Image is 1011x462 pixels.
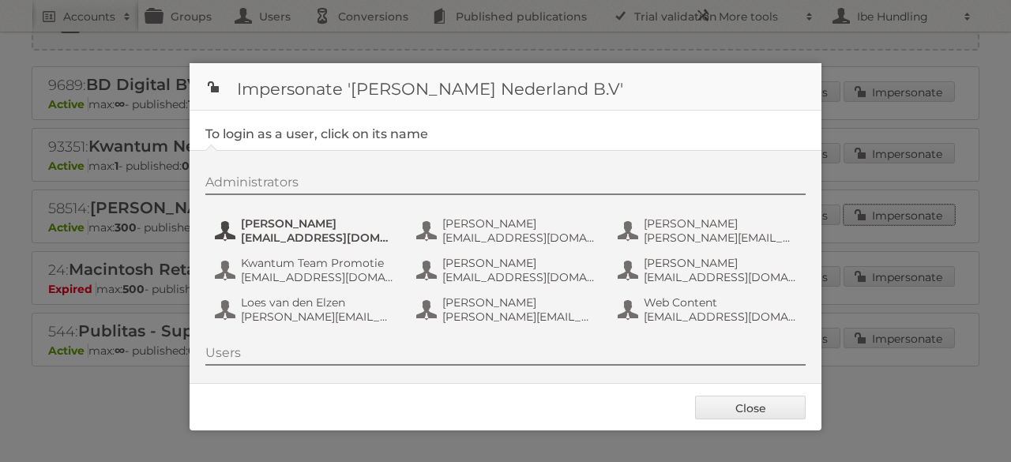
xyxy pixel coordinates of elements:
span: [PERSON_NAME] [442,216,596,231]
button: Loes van den Elzen [PERSON_NAME][EMAIL_ADDRESS][DOMAIN_NAME] [213,294,399,325]
button: Web Content [EMAIL_ADDRESS][DOMAIN_NAME] [616,294,802,325]
button: [PERSON_NAME] [EMAIL_ADDRESS][DOMAIN_NAME] [213,215,399,246]
button: [PERSON_NAME] [PERSON_NAME][EMAIL_ADDRESS][DOMAIN_NAME] [415,294,600,325]
span: Web Content [644,295,797,310]
h1: Impersonate '[PERSON_NAME] Nederland B.V' [190,63,821,111]
button: [PERSON_NAME] [EMAIL_ADDRESS][DOMAIN_NAME] [415,215,600,246]
button: [PERSON_NAME] [EMAIL_ADDRESS][DOMAIN_NAME] [616,254,802,286]
span: [EMAIL_ADDRESS][DOMAIN_NAME] [442,270,596,284]
span: Loes van den Elzen [241,295,394,310]
div: Administrators [205,175,806,195]
span: [PERSON_NAME][EMAIL_ADDRESS][DOMAIN_NAME] [241,310,394,324]
span: Kwantum Team Promotie [241,256,394,270]
button: Kwantum Team Promotie [EMAIL_ADDRESS][DOMAIN_NAME] [213,254,399,286]
span: [EMAIL_ADDRESS][DOMAIN_NAME] [442,231,596,245]
span: [EMAIL_ADDRESS][DOMAIN_NAME] [241,270,394,284]
span: [PERSON_NAME] [241,216,394,231]
span: [PERSON_NAME] [644,256,797,270]
span: [PERSON_NAME] [644,216,797,231]
span: [PERSON_NAME][EMAIL_ADDRESS][DOMAIN_NAME] [644,231,797,245]
span: [EMAIL_ADDRESS][DOMAIN_NAME] [241,231,394,245]
legend: To login as a user, click on its name [205,126,428,141]
span: [PERSON_NAME][EMAIL_ADDRESS][DOMAIN_NAME] [442,310,596,324]
a: Close [695,396,806,419]
button: [PERSON_NAME] [EMAIL_ADDRESS][DOMAIN_NAME] [415,254,600,286]
span: [EMAIL_ADDRESS][DOMAIN_NAME] [644,310,797,324]
span: [PERSON_NAME] [442,295,596,310]
span: [EMAIL_ADDRESS][DOMAIN_NAME] [644,270,797,284]
button: [PERSON_NAME] [PERSON_NAME][EMAIL_ADDRESS][DOMAIN_NAME] [616,215,802,246]
span: [PERSON_NAME] [442,256,596,270]
div: Users [205,345,806,366]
